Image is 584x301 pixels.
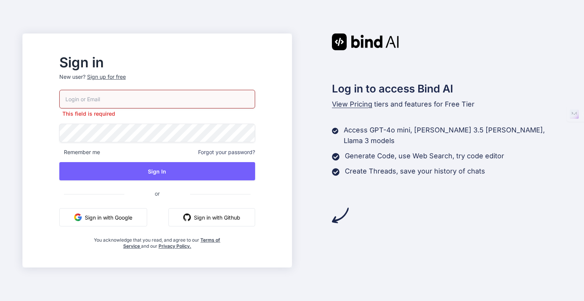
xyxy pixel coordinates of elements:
[332,33,399,50] img: Bind AI logo
[59,56,255,68] h2: Sign in
[59,148,100,156] span: Remember me
[124,184,190,203] span: or
[345,151,504,161] p: Generate Code, use Web Search, try code editor
[21,12,37,18] div: v 4.0.25
[59,73,255,90] p: New user?
[12,20,18,26] img: website_grey.svg
[332,207,349,224] img: arrow
[59,110,255,118] p: This field is required
[92,233,223,249] div: You acknowledge that you read, and agree to our and our
[183,213,191,221] img: github
[87,73,126,81] div: Sign up for free
[59,208,147,226] button: Sign in with Google
[123,237,221,249] a: Terms of Service
[22,44,28,50] img: tab_domain_overview_orange.svg
[85,45,125,50] div: Keywords by Traffic
[59,162,255,180] button: Sign In
[159,243,191,249] a: Privacy Policy.
[332,100,372,108] span: View Pricing
[77,44,83,50] img: tab_keywords_by_traffic_grey.svg
[198,148,255,156] span: Forgot your password?
[344,125,562,146] p: Access GPT-4o mini, [PERSON_NAME] 3.5 [PERSON_NAME], Llama 3 models
[74,213,82,221] img: google
[30,45,68,50] div: Domain Overview
[168,208,255,226] button: Sign in with Github
[12,12,18,18] img: logo_orange.svg
[332,99,562,110] p: tiers and features for Free Tier
[332,81,562,97] h2: Log in to access Bind AI
[345,166,485,177] p: Create Threads, save your history of chats
[59,90,255,108] input: Login or Email
[20,20,84,26] div: Domain: [DOMAIN_NAME]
